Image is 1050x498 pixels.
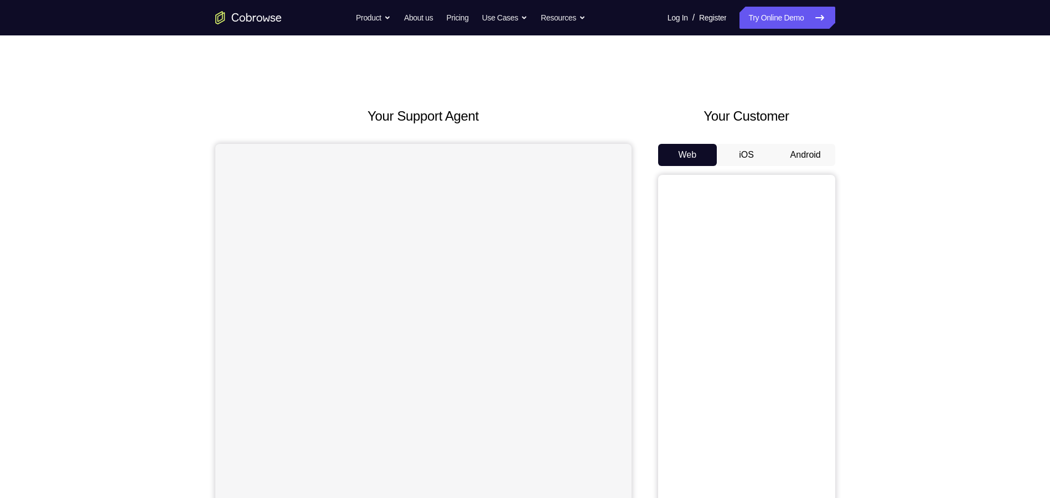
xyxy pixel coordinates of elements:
[482,7,527,29] button: Use Cases
[356,7,391,29] button: Product
[776,144,835,166] button: Android
[658,106,835,126] h2: Your Customer
[668,7,688,29] a: Log In
[717,144,776,166] button: iOS
[541,7,586,29] button: Resources
[658,144,717,166] button: Web
[446,7,468,29] a: Pricing
[215,106,632,126] h2: Your Support Agent
[739,7,835,29] a: Try Online Demo
[215,11,282,24] a: Go to the home page
[699,7,726,29] a: Register
[404,7,433,29] a: About us
[692,11,695,24] span: /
